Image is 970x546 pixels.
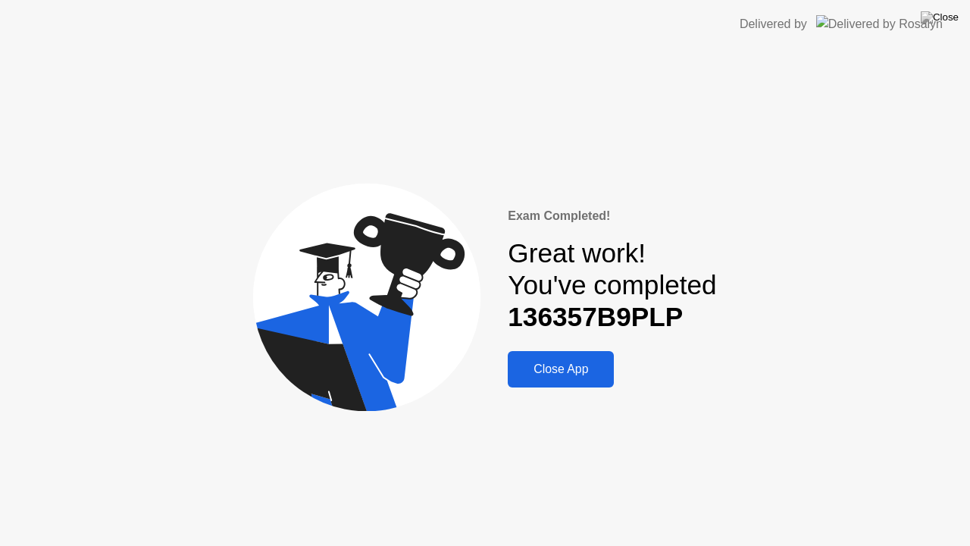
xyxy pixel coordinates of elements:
div: Exam Completed! [508,207,716,225]
div: Close App [512,362,609,376]
button: Close App [508,351,614,388]
img: Close [921,11,959,24]
div: Delivered by [740,15,807,33]
div: Great work! You've completed [508,237,716,334]
b: 136357B9PLP [508,302,683,331]
img: Delivered by Rosalyn [816,15,943,33]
